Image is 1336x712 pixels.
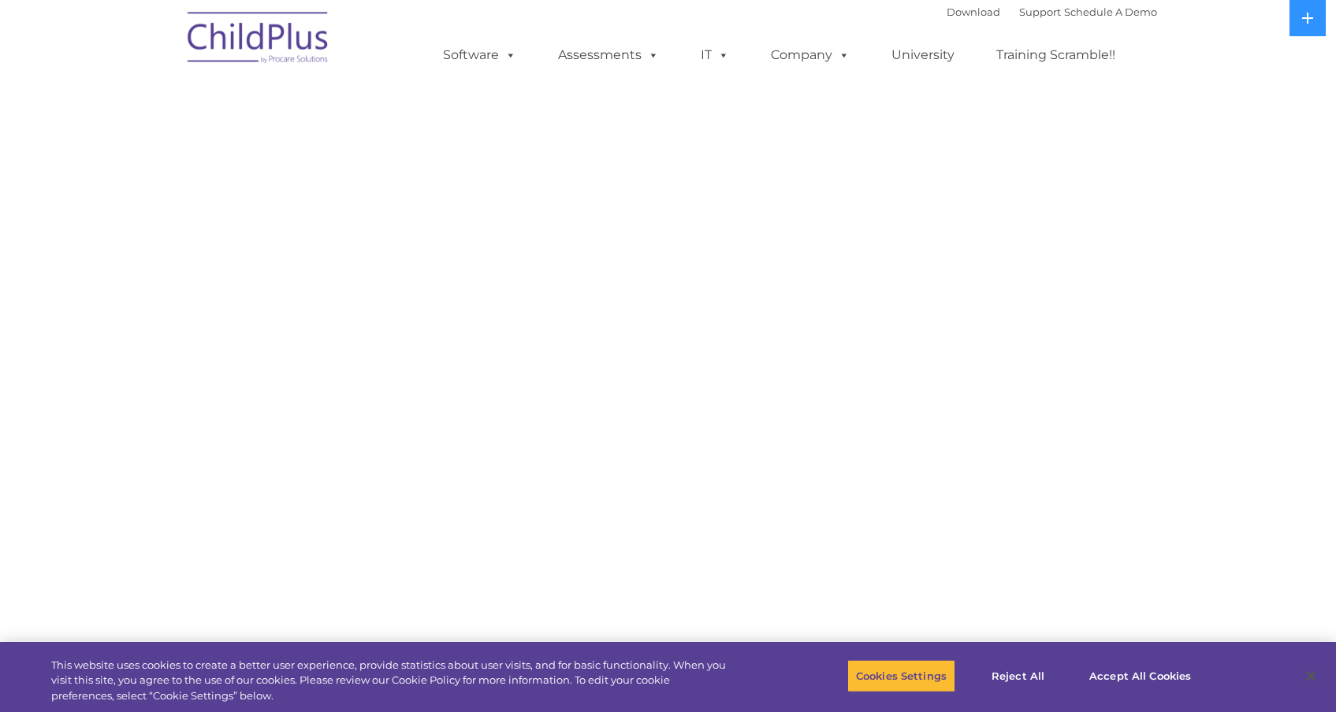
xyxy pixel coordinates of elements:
[1019,6,1061,18] a: Support
[1064,6,1157,18] a: Schedule A Demo
[542,39,675,71] a: Assessments
[876,39,970,71] a: University
[51,658,735,704] div: This website uses cookies to create a better user experience, provide statistics about user visit...
[755,39,865,71] a: Company
[969,659,1067,692] button: Reject All
[947,6,1000,18] a: Download
[192,274,1145,392] iframe: Form 0
[427,39,532,71] a: Software
[947,6,1157,18] font: |
[180,1,337,80] img: ChildPlus by Procare Solutions
[1293,658,1328,693] button: Close
[847,659,955,692] button: Cookies Settings
[1081,659,1200,692] button: Accept All Cookies
[981,39,1131,71] a: Training Scramble!!
[685,39,745,71] a: IT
